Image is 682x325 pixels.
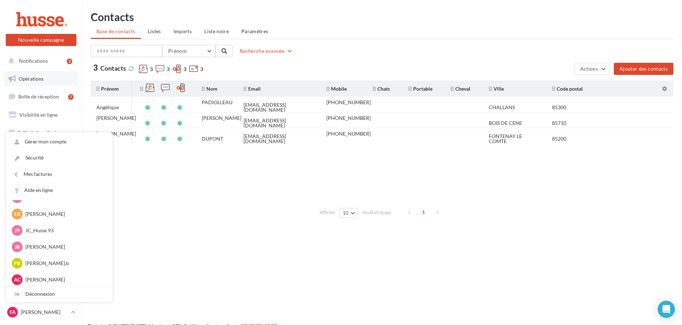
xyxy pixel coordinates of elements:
span: Portable [408,86,432,92]
span: J9 [15,227,20,234]
button: 10 [340,208,358,218]
span: Visibilité en ligne [19,112,57,118]
span: Ville [489,86,504,92]
span: AC [14,276,21,283]
span: Chats [373,86,390,92]
div: [PHONE_NUMBER] [326,116,371,121]
span: 3 [167,66,170,73]
span: EB [14,210,20,218]
span: Notifications [19,58,48,64]
span: Boîte de réception [18,93,59,100]
span: résultats/page [362,209,391,216]
button: Notifications 3 [4,54,75,68]
span: 3 [150,66,153,73]
div: 3 [67,59,72,64]
span: Actions [580,66,598,72]
div: [PERSON_NAME] [96,131,136,136]
span: 3 [93,64,98,72]
a: Opérations [4,71,78,86]
span: Nom [202,86,217,92]
div: BOIS DE CENE [489,121,522,126]
span: pb [14,260,20,267]
a: SMS unitaire [4,143,78,158]
a: Sollicitation d'avis [4,125,78,140]
div: [EMAIL_ADDRESS][DOMAIN_NAME] [244,118,315,128]
button: Ajouter des contacts [614,63,673,75]
button: Prénom [162,45,216,57]
a: Médiathèque [4,196,78,211]
span: 3 [200,66,203,73]
span: Paramètres [241,28,269,34]
h1: Contacts [91,11,673,22]
span: Prénom [168,48,187,54]
div: FONTENAY LE COMTE [489,134,541,144]
span: Contacts [100,64,126,72]
span: Listes [148,28,161,34]
p: [PERSON_NAME] [21,309,68,316]
a: Calendrier [4,214,78,229]
div: CHALLANS [489,105,515,110]
p: JC_Husse 93 [25,227,104,234]
button: Nouvelle campagne [6,34,76,46]
span: Afficher [320,209,336,216]
span: Imports [174,28,192,34]
a: Contacts [4,178,78,193]
div: [PERSON_NAME] [202,116,241,121]
span: Sollicitation d'avis [18,129,58,135]
div: [PERSON_NAME] [96,116,136,121]
a: Campagnes [4,161,78,176]
div: 85300 [552,105,566,110]
div: DUPONT [202,136,223,141]
div: [PHONE_NUMBER] [326,131,371,136]
div: Angélique [96,105,119,110]
div: [EMAIL_ADDRESS][DOMAIN_NAME] [244,102,315,112]
span: Code postal [552,86,583,92]
span: 1 [418,207,429,218]
div: [PHONE_NUMBER] [326,100,371,105]
a: Visibilité en ligne [4,107,78,122]
span: Cheval [451,86,470,92]
p: [PERSON_NAME] [25,210,104,218]
div: 85200 [552,136,566,141]
p: [PERSON_NAME].b [25,260,104,267]
span: JB [15,243,20,250]
span: Mobile [326,86,347,92]
span: Opérations [19,76,44,82]
span: Prénom [96,86,119,92]
p: [PERSON_NAME] [25,276,104,283]
span: 10 [343,210,349,216]
button: Recherche avancée [237,47,296,55]
p: [PERSON_NAME] [25,243,104,250]
div: 85710 [552,121,566,126]
span: 3 [184,66,186,73]
div: Déconnexion [6,286,112,302]
span: Liste noire [204,28,229,34]
a: Sécurité [6,150,112,166]
div: 7 [68,94,74,100]
a: Aide en ligne [6,182,112,198]
span: Email [244,86,261,92]
a: Mes factures [6,166,112,182]
div: PADIOLLEAU [202,100,232,105]
div: Open Intercom Messenger [658,301,675,318]
a: Boîte de réception7 [4,89,78,104]
div: [EMAIL_ADDRESS][DOMAIN_NAME] [244,134,315,144]
button: Actions [574,63,610,75]
span: FA [10,309,16,316]
a: Gérer mon compte [6,134,112,150]
a: FA [PERSON_NAME] [6,305,76,319]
